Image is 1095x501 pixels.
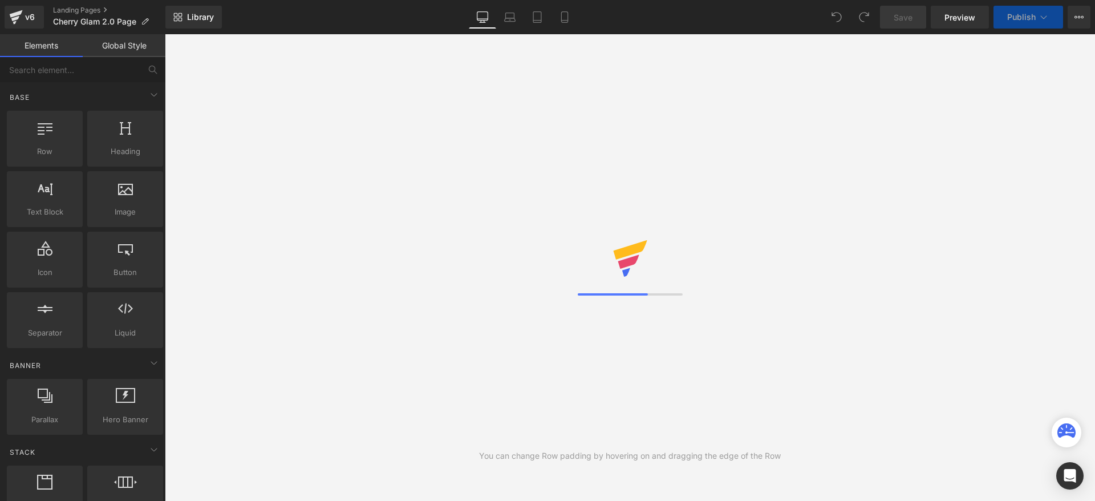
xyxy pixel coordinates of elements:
span: Text Block [10,206,79,218]
span: Base [9,92,31,103]
span: Cherry Glam 2.0 Page [53,17,136,26]
span: Hero Banner [91,414,160,426]
span: Liquid [91,327,160,339]
div: You can change Row padding by hovering on and dragging the edge of the Row [479,450,781,462]
div: v6 [23,10,37,25]
button: Redo [853,6,875,29]
a: v6 [5,6,44,29]
span: Publish [1007,13,1036,22]
span: Heading [91,146,160,157]
a: New Library [165,6,222,29]
a: Landing Pages [53,6,165,15]
span: Parallax [10,414,79,426]
button: Undo [825,6,848,29]
span: Preview [944,11,975,23]
a: Mobile [551,6,578,29]
span: Banner [9,360,42,371]
div: Open Intercom Messenger [1056,462,1084,490]
a: Global Style [83,34,165,57]
span: Button [91,266,160,278]
span: Stack [9,447,36,458]
span: Icon [10,266,79,278]
a: Tablet [524,6,551,29]
a: Laptop [496,6,524,29]
span: Image [91,206,160,218]
a: Preview [931,6,989,29]
span: Row [10,146,79,157]
button: Publish [993,6,1063,29]
span: Separator [10,327,79,339]
a: Desktop [469,6,496,29]
span: Save [894,11,912,23]
button: More [1068,6,1090,29]
span: Library [187,12,214,22]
